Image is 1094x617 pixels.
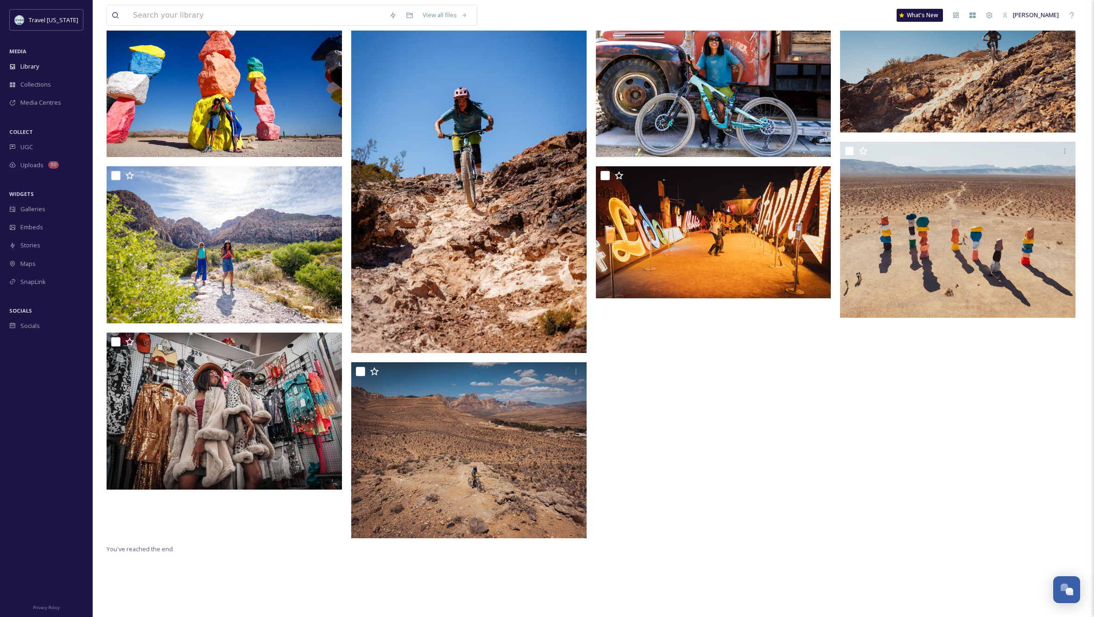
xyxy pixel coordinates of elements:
img: Brooklyn_Matador (1).jpg [107,166,342,323]
a: View all files [418,6,472,24]
span: Travel [US_STATE] [29,16,78,24]
span: WIDGETS [9,190,34,197]
span: Maps [20,259,36,268]
span: Embeds [20,223,43,232]
a: [PERSON_NAME] [998,6,1063,24]
span: Privacy Policy [33,604,60,611]
a: What's New [897,9,943,22]
input: Search your library [128,5,385,25]
span: Media Centres [20,98,61,107]
img: download.jpeg [15,15,24,25]
span: SnapLink [20,277,46,286]
img: Brooklyn_Matador (1).tif [107,332,342,490]
img: Brooklyn_Matador (2).tif [840,142,1075,318]
button: Open Chat [1053,576,1080,603]
span: UGC [20,143,33,151]
span: Uploads [20,161,44,170]
span: Socials [20,321,40,330]
span: [PERSON_NAME] [1013,11,1059,19]
a: Privacy Policy [33,601,60,612]
span: SOCIALS [9,307,32,314]
span: COLLECT [9,128,33,135]
span: MEDIA [9,48,26,55]
img: Brooklyn_Matador (3).tif [596,166,831,299]
img: Brooklyn_Matador (4).tif [351,362,587,538]
div: 80 [48,161,59,169]
span: Stories [20,241,40,250]
span: Galleries [20,205,45,214]
span: You've reached the end [107,545,173,553]
span: Library [20,62,39,71]
span: Collections [20,80,51,89]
